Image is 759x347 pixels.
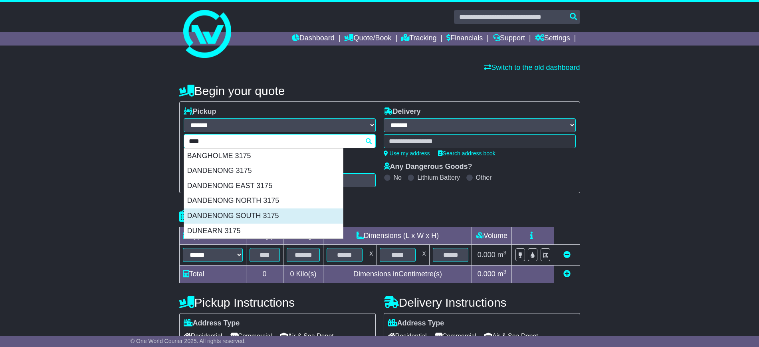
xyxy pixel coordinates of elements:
[388,330,427,342] span: Residential
[417,174,460,181] label: Lithium Battery
[401,32,436,46] a: Tracking
[503,269,507,275] sup: 3
[394,174,402,181] label: No
[283,266,323,283] td: Kilo(s)
[323,266,472,283] td: Dimensions in Centimetre(s)
[472,227,512,245] td: Volume
[497,270,507,278] span: m
[384,150,430,157] a: Use my address
[179,84,580,97] h4: Begin your quote
[484,330,538,342] span: Air & Sea Depot
[344,32,391,46] a: Quote/Book
[184,330,222,342] span: Residential
[184,134,376,148] typeahead: Please provide city
[563,251,571,259] a: Remove this item
[246,266,283,283] td: 0
[184,107,216,116] label: Pickup
[497,251,507,259] span: m
[478,270,495,278] span: 0.000
[292,32,335,46] a: Dashboard
[503,250,507,256] sup: 3
[535,32,570,46] a: Settings
[179,266,246,283] td: Total
[179,296,376,309] h4: Pickup Instructions
[384,163,472,171] label: Any Dangerous Goods?
[476,174,492,181] label: Other
[131,338,246,344] span: © One World Courier 2025. All rights reserved.
[435,330,476,342] span: Commercial
[184,178,343,194] div: DANDENONG EAST 3175
[179,227,246,245] td: Type
[184,319,240,328] label: Address Type
[184,193,343,208] div: DANDENONG NORTH 3175
[184,163,343,178] div: DANDENONG 3175
[419,245,429,266] td: x
[179,210,279,223] h4: Package details |
[438,150,495,157] a: Search address book
[446,32,483,46] a: Financials
[280,330,334,342] span: Air & Sea Depot
[323,227,472,245] td: Dimensions (L x W x H)
[478,251,495,259] span: 0.000
[563,270,571,278] a: Add new item
[484,63,580,71] a: Switch to the old dashboard
[493,32,525,46] a: Support
[230,330,272,342] span: Commercial
[184,208,343,224] div: DANDENONG SOUTH 3175
[384,107,421,116] label: Delivery
[184,149,343,164] div: BANGHOLME 3175
[184,224,343,239] div: DUNEARN 3175
[388,319,444,328] label: Address Type
[384,296,580,309] h4: Delivery Instructions
[290,270,294,278] span: 0
[366,245,377,266] td: x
